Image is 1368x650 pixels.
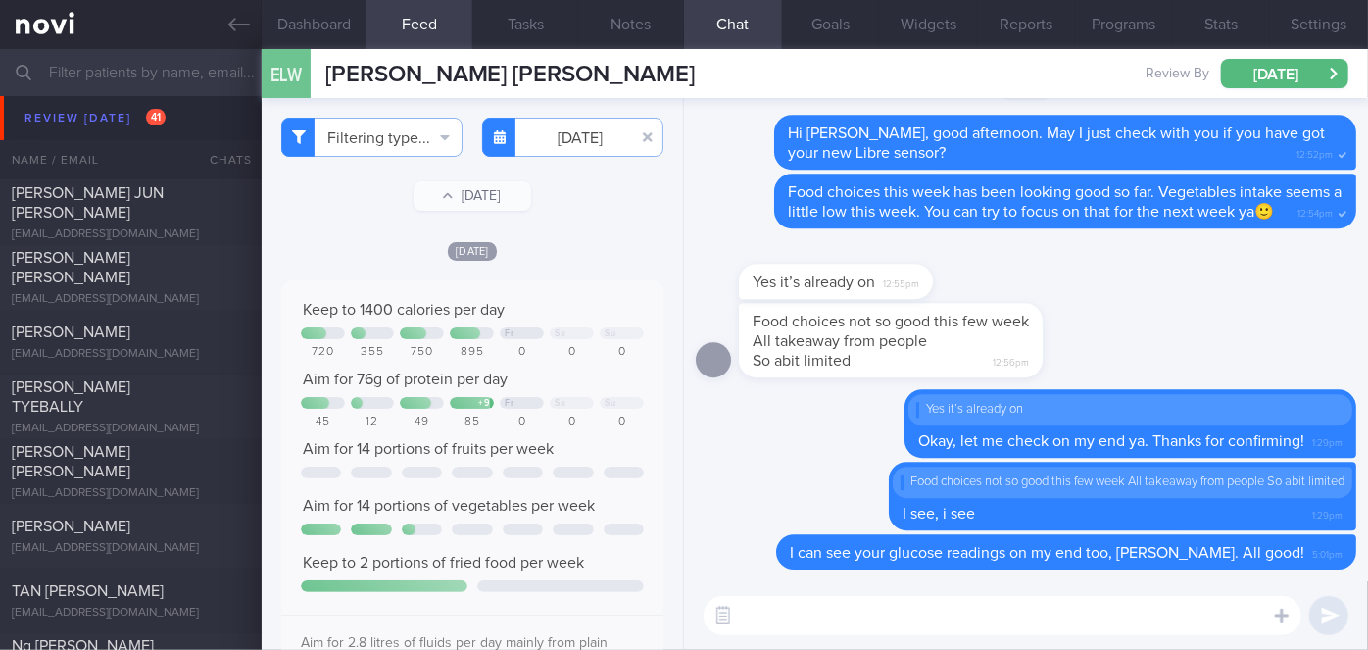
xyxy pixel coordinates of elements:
span: [DATE] [448,242,497,261]
span: [PERSON_NAME] [PERSON_NAME] [12,444,130,479]
span: [PERSON_NAME] [12,519,130,534]
span: 1:29pm [1312,504,1343,523]
div: Su [605,398,615,409]
div: 12 [351,415,395,429]
span: Aim for 76g of protein per day [303,372,508,387]
span: Keep to 2 portions of fried food per week [303,555,584,571]
span: 12:56pm [993,351,1029,370]
div: Food choices not so good this few week All takeaway from people So abit limited [901,475,1344,490]
span: 5:01pm [1312,543,1343,562]
div: 45 [301,415,345,429]
span: 12:52pm [1296,143,1333,162]
div: [EMAIL_ADDRESS][DOMAIN_NAME] [12,153,250,168]
span: Sharon1 [12,130,65,146]
div: 0 [600,345,644,360]
div: 49 [400,415,444,429]
div: Yes it’s already on [916,402,1344,418]
div: 85 [450,415,494,429]
button: [DATE] [1221,59,1348,88]
span: Hi [PERSON_NAME], good afternoon. May I just check with you if you have got your new Libre sensor? [788,125,1325,161]
div: Su [605,328,615,339]
div: [EMAIL_ADDRESS][DOMAIN_NAME] [12,422,250,436]
div: ELW [257,37,316,113]
span: I see, i see [903,506,975,522]
span: [PERSON_NAME] TYEBALLY [12,379,130,415]
div: 0 [550,415,594,429]
div: 750 [400,345,444,360]
div: 720 [301,345,345,360]
span: Aim for 14 portions of fruits per week [303,441,554,457]
div: Sa [555,328,565,339]
span: So abit limited [753,353,851,369]
span: TAN [PERSON_NAME] [12,583,164,599]
div: + 9 [478,398,489,409]
span: [PERSON_NAME] [PERSON_NAME] [12,250,130,285]
div: 355 [351,345,395,360]
div: Sa [555,398,565,409]
span: Yes it’s already on [753,275,875,290]
span: Aim for 14 portions of vegetables per week [303,498,595,514]
span: All takeaway from people [753,333,927,349]
span: [PERSON_NAME] [PERSON_NAME] [325,63,696,86]
span: 1:29pm [1312,431,1343,450]
div: 895 [450,345,494,360]
div: Fr [505,398,513,409]
button: [DATE] [414,181,531,211]
span: Food choices not so good this few week [753,314,1029,329]
div: 0 [600,415,644,429]
span: I can see your glucose readings on my end too, [PERSON_NAME]. All good! [790,545,1304,561]
span: 12:55pm [883,273,919,291]
span: 12:54pm [1297,202,1333,221]
div: 0 [550,345,594,360]
div: [EMAIL_ADDRESS][DOMAIN_NAME] [12,486,250,501]
span: Food choices this week has been looking good so far. Vegetables intake seems a little low this we... [788,184,1342,220]
div: [EMAIL_ADDRESS][DOMAIN_NAME] [12,606,250,621]
span: Review By [1146,66,1209,83]
span: Okay, let me check on my end ya. Thanks for confirming! [918,433,1304,449]
button: Filtering type... [281,118,463,157]
div: [EMAIL_ADDRESS][DOMAIN_NAME] [12,292,250,307]
div: [EMAIL_ADDRESS][DOMAIN_NAME] [12,227,250,242]
span: [PERSON_NAME] [12,325,130,340]
div: [EMAIL_ADDRESS][DOMAIN_NAME] [12,541,250,556]
div: 0 [500,415,544,429]
div: [EMAIL_ADDRESS][DOMAIN_NAME] [12,347,250,362]
div: 0 [500,345,544,360]
span: [PERSON_NAME] JUN [PERSON_NAME] [12,185,164,221]
div: Fr [505,328,513,339]
span: Keep to 1400 calories per day [303,302,505,318]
